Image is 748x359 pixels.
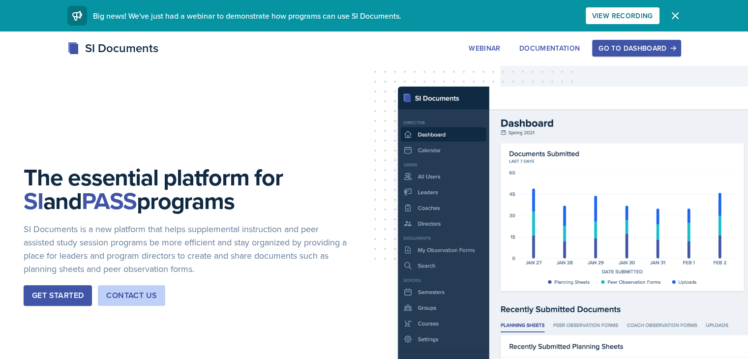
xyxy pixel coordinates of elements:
[592,12,653,20] div: View Recording
[98,285,165,306] button: Contact Us
[592,40,681,57] button: Go to Dashboard
[462,40,507,57] button: Webinar
[469,44,500,52] div: Webinar
[519,44,580,52] div: Documentation
[513,40,587,57] button: Documentation
[106,290,157,301] div: Contact Us
[67,39,158,57] div: SI Documents
[598,44,674,52] div: Go to Dashboard
[586,7,659,24] button: View Recording
[93,10,401,21] span: Big news! We've just had a webinar to demonstrate how programs can use SI Documents.
[24,285,92,306] button: Get Started
[32,290,84,301] div: Get Started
